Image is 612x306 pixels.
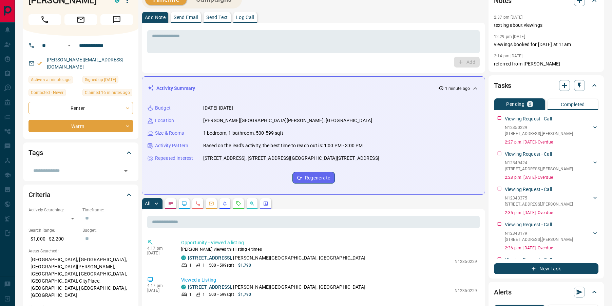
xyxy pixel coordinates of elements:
[147,246,171,251] p: 4:17 pm
[85,89,130,96] span: Claimed 16 minutes ago
[47,57,123,70] a: [PERSON_NAME][EMAIL_ADDRESS][DOMAIN_NAME]
[505,158,598,173] div: N12349424[STREET_ADDRESS],[PERSON_NAME]
[181,239,477,246] p: Opportunity - Viewed a listing
[82,227,133,233] p: Budget:
[82,89,133,98] div: Mon Aug 18 2025
[455,259,477,265] p: N12350229
[121,166,131,176] button: Open
[505,186,552,193] p: Viewing Request - Call
[505,125,573,131] p: N12350229
[455,288,477,294] p: N12350229
[505,201,573,207] p: [STREET_ADDRESS] , [PERSON_NAME]
[203,117,372,124] p: [PERSON_NAME][GEOGRAPHIC_DATA][PERSON_NAME], [GEOGRAPHIC_DATA]
[28,254,133,301] p: [GEOGRAPHIC_DATA], [GEOGRAPHIC_DATA], [GEOGRAPHIC_DATA][PERSON_NAME], [GEOGRAPHIC_DATA], [GEOGRAP...
[561,102,585,107] p: Completed
[188,255,231,261] a: [STREET_ADDRESS]
[494,77,598,94] div: Tasks
[181,255,186,260] div: condos.ca
[28,145,133,161] div: Tags
[263,201,268,206] svg: Agent Actions
[155,130,184,137] p: Size & Rooms
[28,233,79,245] p: $1,000 - $2,200
[505,210,598,216] p: 2:35 p.m. [DATE] - Overdue
[188,254,365,262] p: , [PERSON_NAME][GEOGRAPHIC_DATA], [GEOGRAPHIC_DATA]
[65,41,73,50] button: Open
[494,22,598,29] p: texting about viewings
[168,201,173,206] svg: Notes
[505,131,573,137] p: [STREET_ADDRESS] , [PERSON_NAME]
[195,201,200,206] svg: Calls
[203,155,379,162] p: [STREET_ADDRESS], [STREET_ADDRESS][GEOGRAPHIC_DATA][STREET_ADDRESS]
[445,85,470,92] p: 1 minute ago
[156,85,195,92] p: Activity Summary
[28,14,61,25] span: Call
[147,283,171,288] p: 4:17 pm
[28,102,133,114] div: Renter
[529,102,531,107] p: 6
[238,262,251,268] p: $1,790
[505,123,598,138] div: N12350229[STREET_ADDRESS],[PERSON_NAME]
[292,172,335,184] button: Regenerate
[505,195,573,201] p: N12343375
[145,201,150,206] p: All
[494,15,523,20] p: 2:37 pm [DATE]
[506,102,524,107] p: Pending
[505,245,598,251] p: 2:36 p.m. [DATE] - Overdue
[505,236,573,243] p: [STREET_ADDRESS] , [PERSON_NAME]
[148,82,479,95] div: Activity Summary1 minute ago
[31,89,63,96] span: Contacted - Never
[494,80,511,91] h2: Tasks
[28,76,79,85] div: Mon Aug 18 2025
[206,15,228,20] p: Send Text
[505,194,598,209] div: N12343375[STREET_ADDRESS],[PERSON_NAME]
[222,201,228,206] svg: Listing Alerts
[505,229,598,244] div: N12343179[STREET_ADDRESS],[PERSON_NAME]
[155,104,171,112] p: Budget
[494,60,598,68] p: referred from [PERSON_NAME]
[209,262,234,268] p: 500 - 599 sqft
[203,262,205,268] p: 1
[188,284,231,290] a: [STREET_ADDRESS]
[203,291,205,298] p: 1
[147,288,171,293] p: [DATE]
[494,263,598,274] button: New Task
[505,166,573,172] p: [STREET_ADDRESS] , [PERSON_NAME]
[189,291,192,298] p: 1
[31,76,71,83] span: Active < a minute ago
[155,117,174,124] p: Location
[494,34,525,39] p: 12:29 pm [DATE]
[181,201,187,206] svg: Lead Browsing Activity
[494,284,598,300] div: Alerts
[238,291,251,298] p: $1,790
[505,174,598,180] p: 2:28 p.m. [DATE] - Overdue
[505,139,598,145] p: 2:27 p.m. [DATE] - Overdue
[28,147,43,158] h2: Tags
[155,155,193,162] p: Repeated Interest
[494,54,523,58] p: 2:14 pm [DATE]
[494,41,598,48] p: viewings booked for [DATE] at 11am
[181,276,477,284] p: Viewed a Listing
[82,207,133,213] p: Timeframe:
[505,151,552,158] p: Viewing Request - Call
[203,142,363,149] p: Based on the lead's activity, the best time to reach out is: 1:00 PM - 3:00 PM
[28,187,133,203] div: Criteria
[505,115,552,122] p: Viewing Request - Call
[82,76,133,85] div: Thu Jul 24 2025
[249,201,255,206] svg: Opportunities
[100,14,133,25] span: Message
[181,285,186,289] div: condos.ca
[181,246,477,252] p: [PERSON_NAME] viewed this listing 4 times
[174,15,198,20] p: Send Email
[85,76,116,83] span: Signed up [DATE]
[189,262,192,268] p: 1
[505,160,573,166] p: N12349424
[236,15,254,20] p: Log Call
[28,207,79,213] p: Actively Searching:
[28,189,51,200] h2: Criteria
[147,251,171,255] p: [DATE]
[236,201,241,206] svg: Requests
[37,61,42,66] svg: Email Verified
[28,120,133,132] div: Warm
[155,142,188,149] p: Activity Pattern
[145,15,166,20] p: Add Note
